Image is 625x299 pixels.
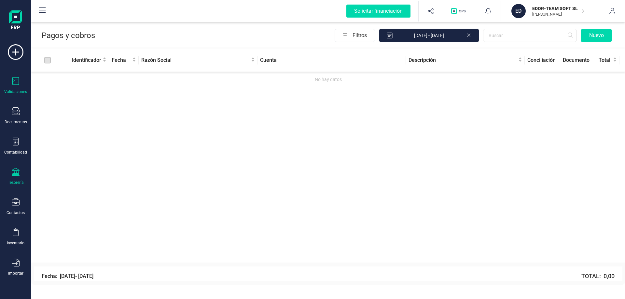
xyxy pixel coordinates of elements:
div: Validaciones [4,89,27,94]
button: Logo de OPS [447,1,472,21]
span: Filtros [353,29,375,42]
div: ED [511,4,526,18]
img: Logo Finanedi [9,10,22,31]
div: Documentos [5,119,27,125]
div: No hay datos [34,76,622,83]
button: Filtros [335,29,375,42]
button: Nuevo [581,29,612,42]
span: Identificador [72,56,101,64]
div: Importar [8,271,23,276]
p: EDOR-TEAM SOFT SL [532,5,584,12]
button: Solicitar financiación [339,1,418,21]
th: Conciliación [525,49,560,72]
span: [DATE] - [DATE] [60,272,93,280]
p: Pagos y cobros [42,30,95,41]
span: TOTAL: [581,272,615,281]
span: Fecha [112,56,131,64]
div: Contactos [7,210,25,215]
p: [PERSON_NAME] [532,12,584,17]
div: Inventario [7,240,24,246]
span: Descripción [409,56,517,64]
span: 0,00 [604,272,615,281]
span: Total [599,56,612,64]
div: Tesorería [8,180,24,185]
div: Solicitar financiación [346,5,410,18]
th: Documento [560,49,596,72]
span: Razón Social [141,56,250,64]
button: EDEDOR-TEAM SOFT SL[PERSON_NAME] [509,1,592,21]
p: Fecha: [42,272,57,280]
img: Logo de OPS [451,8,468,14]
div: Contabilidad [4,150,27,155]
th: Cuenta [257,49,406,72]
input: Buscar [483,29,577,42]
